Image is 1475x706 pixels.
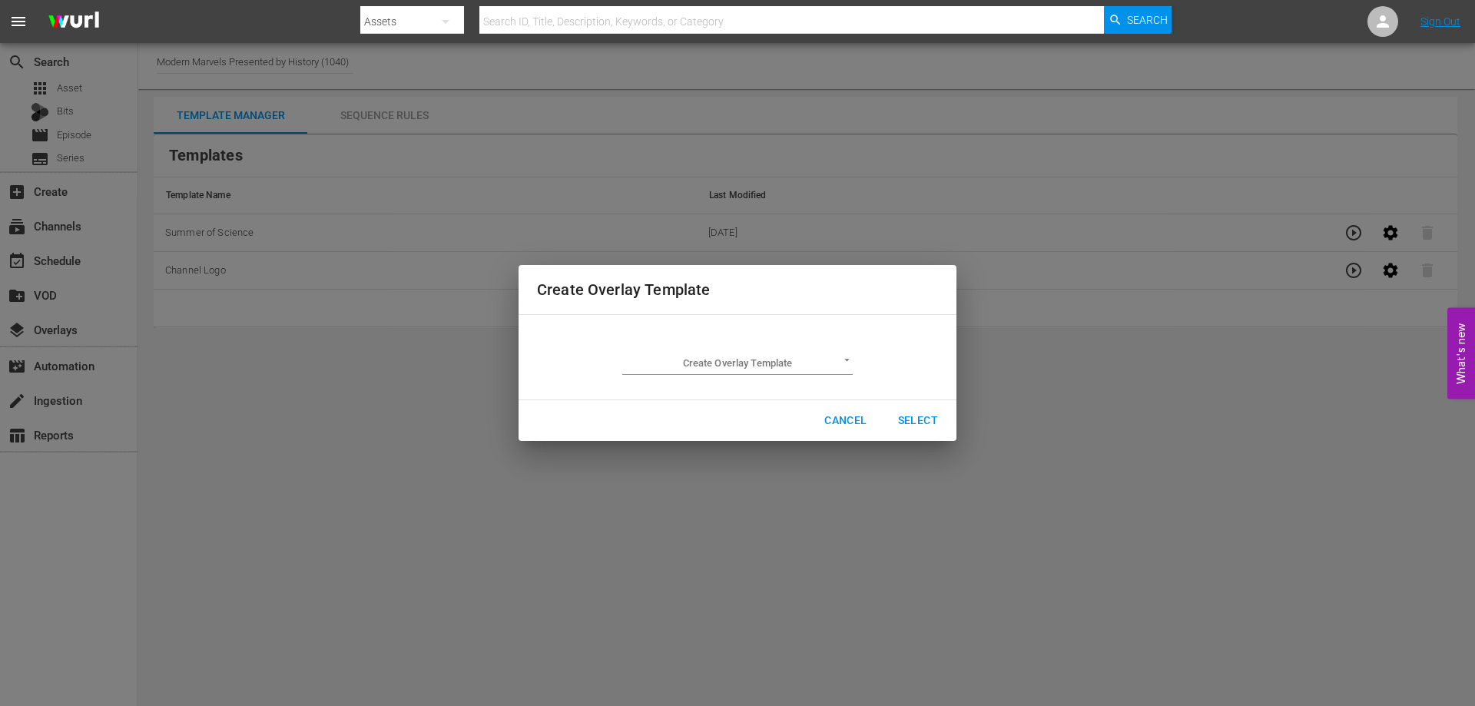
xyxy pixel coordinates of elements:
span: menu [9,12,28,31]
span: Cancel [824,411,867,430]
button: Open Feedback Widget [1447,307,1475,399]
a: Sign Out [1420,15,1460,28]
div: ​ [622,352,853,375]
img: ans4CAIJ8jUAAAAAAAAAAAAAAAAAAAAAAAAgQb4GAAAAAAAAAAAAAAAAAAAAAAAAJMjXAAAAAAAAAAAAAAAAAAAAAAAAgAT5G... [37,4,111,40]
h2: Create Overlay Template [537,277,938,302]
span: Search [1127,6,1168,34]
button: Cancel [812,406,879,435]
